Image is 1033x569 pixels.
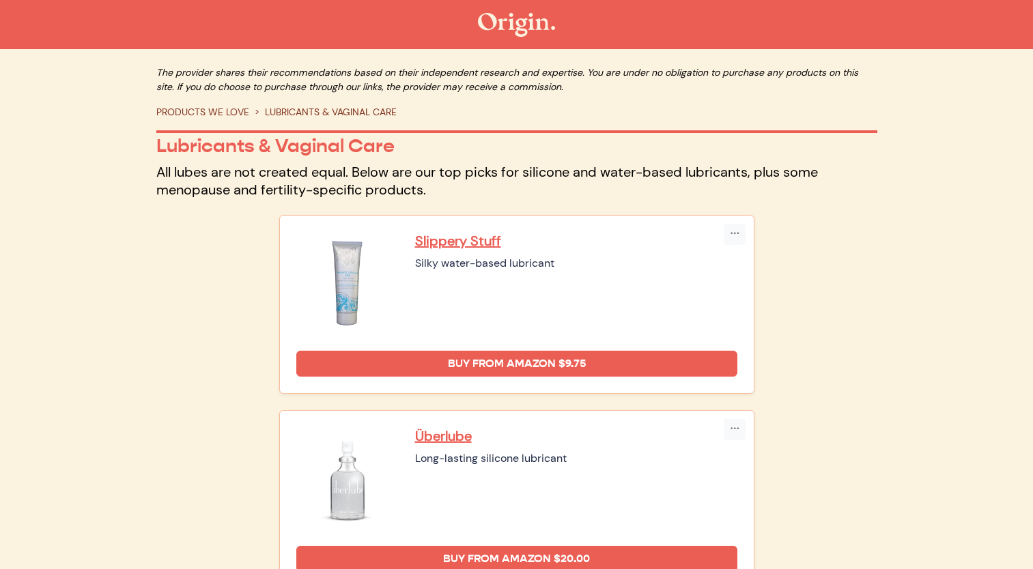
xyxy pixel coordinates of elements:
img: The Origin Shop [478,13,555,37]
div: Long-lasting silicone lubricant [415,450,737,467]
a: PRODUCTS WE LOVE [156,106,249,118]
img: Überlube [296,427,399,529]
p: Lubricants & Vaginal Care [156,134,877,158]
a: Buy from Amazon $9.75 [296,351,737,377]
a: Überlube [415,427,737,445]
li: LUBRICANTS & VAGINAL CARE [249,105,397,119]
div: Silky water-based lubricant [415,255,737,272]
img: Slippery Stuff [296,232,399,334]
p: The provider shares their recommendations based on their independent research and expertise. You ... [156,65,877,94]
p: All lubes are not created equal. Below are our top picks for silicone and water-based lubricants,... [156,163,877,199]
a: Slippery Stuff [415,232,737,250]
